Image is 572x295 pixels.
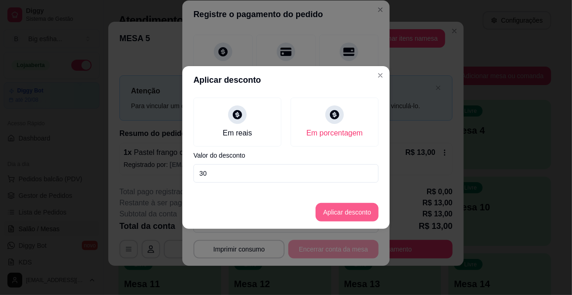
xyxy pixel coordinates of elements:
header: Aplicar desconto [182,66,390,94]
input: Valor do desconto (%) [193,164,379,183]
div: Em reais [223,128,252,139]
div: Em porcentagem [306,128,363,139]
button: Close [373,68,388,83]
button: Aplicar desconto [316,203,379,221]
label: Valor do desconto [193,152,379,159]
